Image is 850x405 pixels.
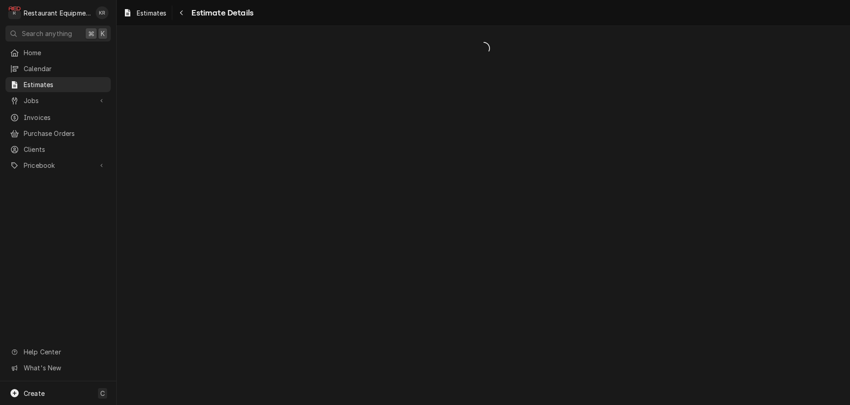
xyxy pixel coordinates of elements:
div: KR [96,6,108,19]
div: Restaurant Equipment Diagnostics's Avatar [8,6,21,19]
span: Loading... [117,39,850,58]
a: Calendar [5,61,111,76]
div: R [8,6,21,19]
a: Go to What's New [5,360,111,375]
span: Jobs [24,96,93,105]
span: Purchase Orders [24,129,106,138]
a: Go to Jobs [5,93,111,108]
span: Estimates [24,80,106,89]
a: Go to Pricebook [5,158,111,173]
a: Clients [5,142,111,157]
span: Create [24,389,45,397]
a: Purchase Orders [5,126,111,141]
span: Invoices [24,113,106,122]
span: K [101,29,105,38]
span: Help Center [24,347,105,357]
a: Home [5,45,111,60]
span: Search anything [22,29,72,38]
span: Estimates [137,8,166,18]
a: Estimates [5,77,111,92]
span: Calendar [24,64,106,73]
span: What's New [24,363,105,373]
span: C [100,389,105,398]
span: Estimate Details [189,7,253,19]
div: Kelli Robinette's Avatar [96,6,108,19]
button: Navigate back [174,5,189,20]
span: ⌘ [88,29,94,38]
div: Restaurant Equipment Diagnostics [24,8,91,18]
span: Clients [24,145,106,154]
a: Invoices [5,110,111,125]
span: Home [24,48,106,57]
span: Pricebook [24,161,93,170]
a: Go to Help Center [5,344,111,359]
button: Search anything⌘K [5,26,111,42]
a: Estimates [119,5,170,21]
